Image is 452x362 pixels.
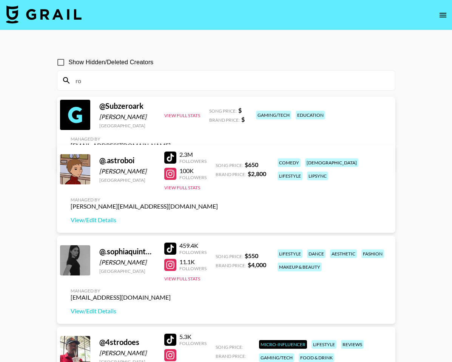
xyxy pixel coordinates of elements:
[278,249,302,258] div: lifestyle
[71,288,171,294] div: Managed By
[296,111,325,119] div: education
[99,258,155,266] div: [PERSON_NAME]
[6,5,82,23] img: Grail Talent
[216,353,246,359] span: Brand Price:
[71,203,218,210] div: [PERSON_NAME][EMAIL_ADDRESS][DOMAIN_NAME]
[179,340,207,346] div: Followers
[312,340,336,349] div: lifestyle
[216,172,246,177] span: Brand Price:
[216,263,246,268] span: Brand Price:
[179,158,207,164] div: Followers
[99,177,155,183] div: [GEOGRAPHIC_DATA]
[99,247,155,256] div: @ .sophiaquintero
[216,344,243,350] span: Song Price:
[179,258,207,266] div: 11.1K
[99,337,155,347] div: @ 4strodoes
[278,172,302,180] div: lifestyle
[71,216,218,224] a: View/Edit Details
[179,333,207,340] div: 5.3K
[361,249,384,258] div: fashion
[248,261,266,268] strong: $ 4,000
[71,142,171,149] div: [EMAIL_ADDRESS][DOMAIN_NAME]
[99,113,155,121] div: [PERSON_NAME]
[278,263,322,271] div: makeup & beauty
[99,167,155,175] div: [PERSON_NAME]
[245,252,258,259] strong: $ 550
[179,266,207,271] div: Followers
[248,170,266,177] strong: $ 2,800
[71,197,218,203] div: Managed By
[299,353,334,362] div: food & drink
[99,156,155,165] div: @ .astroboi
[69,58,154,67] span: Show Hidden/Deleted Creators
[71,74,390,87] input: Search by User Name
[179,167,207,175] div: 100K
[256,111,291,119] div: gaming/tech
[164,113,200,118] button: View Full Stats
[307,249,326,258] div: dance
[245,161,258,168] strong: $ 650
[278,158,301,167] div: comedy
[305,158,358,167] div: [DEMOGRAPHIC_DATA]
[179,175,207,180] div: Followers
[330,249,357,258] div: aesthetic
[216,254,243,259] span: Song Price:
[71,307,171,315] a: View/Edit Details
[179,242,207,249] div: 459.4K
[164,276,200,282] button: View Full Stats
[209,108,237,114] span: Song Price:
[435,8,450,23] button: open drawer
[216,162,243,168] span: Song Price:
[241,116,245,123] strong: $
[99,268,155,274] div: [GEOGRAPHIC_DATA]
[179,151,207,158] div: 2.3M
[259,353,294,362] div: gaming/tech
[99,101,155,111] div: @ Subzeroark
[307,172,328,180] div: lipsync
[341,340,364,349] div: reviews
[71,294,171,301] div: [EMAIL_ADDRESS][DOMAIN_NAME]
[259,340,307,349] div: Micro-Influencer
[209,117,240,123] span: Brand Price:
[238,107,242,114] strong: $
[99,349,155,357] div: [PERSON_NAME]
[99,123,155,128] div: [GEOGRAPHIC_DATA]
[179,249,207,255] div: Followers
[164,185,200,190] button: View Full Stats
[71,136,171,142] div: Managed By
